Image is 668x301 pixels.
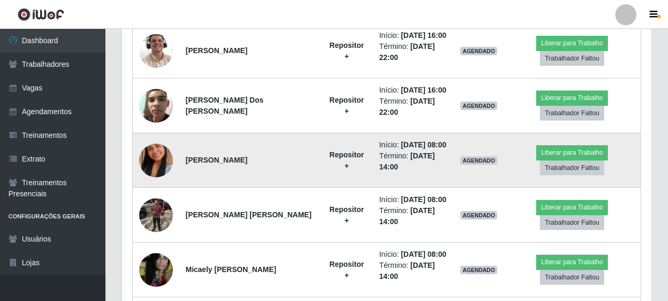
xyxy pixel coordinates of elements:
li: Término: [379,260,448,282]
time: [DATE] 08:00 [401,195,446,204]
strong: Repositor + [330,96,364,115]
strong: [PERSON_NAME] [186,46,247,55]
span: AGENDADO [460,156,497,165]
span: AGENDADO [460,102,497,110]
button: Liberar para Trabalho [536,145,607,160]
button: Liberar para Trabalho [536,36,607,51]
img: CoreUI Logo [17,8,64,21]
time: [DATE] 16:00 [401,31,446,39]
img: 1751069414525.jpeg [139,131,173,190]
button: Liberar para Trabalho [536,200,607,215]
span: AGENDADO [460,266,497,274]
strong: Repositor + [330,260,364,279]
li: Início: [379,249,448,260]
li: Início: [379,194,448,205]
time: [DATE] 08:00 [401,141,446,149]
strong: [PERSON_NAME] Dos [PERSON_NAME] [186,96,264,115]
li: Término: [379,150,448,173]
strong: [PERSON_NAME] [PERSON_NAME] [186,210,312,219]
strong: Repositor + [330,41,364,61]
li: Início: [379,85,448,96]
button: Trabalhador Faltou [540,51,604,66]
li: Início: [379,30,448,41]
button: Liberar para Trabalho [536,255,607,269]
strong: Repositor + [330,205,364,225]
img: 1755316832601.jpeg [139,253,173,287]
time: [DATE] 08:00 [401,250,446,258]
img: 1752614110804.jpeg [139,21,173,81]
button: Trabalhador Faltou [540,160,604,175]
img: 1755650013397.jpeg [139,83,173,128]
button: Trabalhador Faltou [540,106,604,121]
li: Início: [379,139,448,150]
strong: Micaely [PERSON_NAME] [186,265,276,274]
strong: Repositor + [330,150,364,170]
span: AGENDADO [460,47,497,55]
button: Trabalhador Faltou [540,270,604,285]
li: Término: [379,205,448,227]
img: 1754093291666.jpeg [139,198,173,232]
time: [DATE] 16:00 [401,86,446,94]
span: AGENDADO [460,211,497,219]
li: Término: [379,96,448,118]
button: Liberar para Trabalho [536,91,607,105]
button: Trabalhador Faltou [540,215,604,230]
li: Término: [379,41,448,63]
strong: [PERSON_NAME] [186,156,247,164]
